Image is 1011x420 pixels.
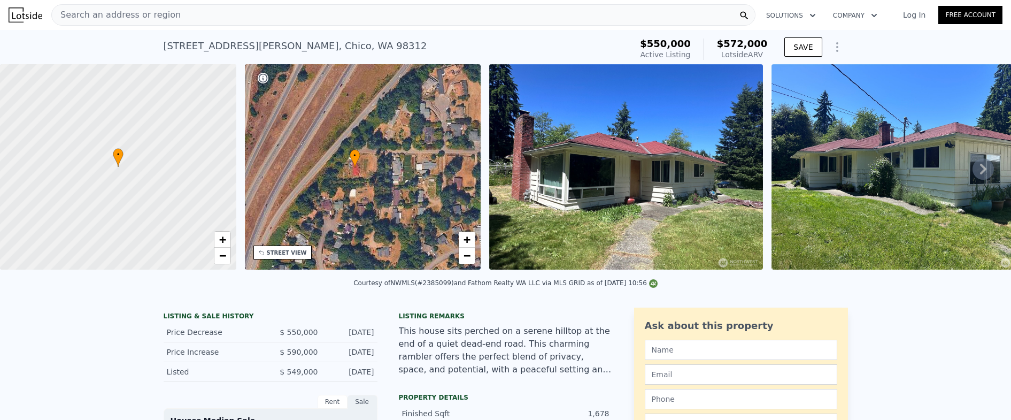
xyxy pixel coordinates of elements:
a: Zoom out [459,248,475,264]
div: Listing remarks [399,312,613,320]
span: $ 550,000 [280,328,318,337]
span: $550,000 [640,38,691,49]
button: Solutions [758,6,824,25]
div: 1,678 [506,408,609,419]
span: Search an address or region [52,9,181,21]
button: Company [824,6,886,25]
div: [DATE] [327,327,374,338]
div: Price Increase [167,347,262,357]
input: Email [645,364,837,385]
div: Listed [167,366,262,377]
div: Price Decrease [167,327,262,338]
div: Ask about this property [645,318,837,333]
div: • [113,148,124,167]
span: $ 549,000 [280,368,318,376]
a: Zoom in [459,232,475,248]
div: [DATE] [327,347,374,357]
img: NWMLS Logo [649,279,658,288]
a: Log In [890,10,938,20]
input: Name [645,340,837,360]
button: Show Options [827,36,848,58]
input: Phone [645,389,837,409]
a: Zoom out [214,248,230,264]
span: Active Listing [640,50,691,59]
div: This house sits perched on a serene hilltop at the end of a quiet dead-end road. This charming ra... [399,325,613,376]
a: Zoom in [214,232,230,248]
div: • [349,149,360,168]
div: Finished Sqft [402,408,506,419]
span: $ 590,000 [280,348,318,356]
span: − [464,249,470,262]
div: Sale [348,395,377,409]
a: Free Account [938,6,1002,24]
div: Lotside ARV [717,49,768,60]
span: + [219,233,226,246]
div: Property details [399,393,613,402]
span: $572,000 [717,38,768,49]
div: [STREET_ADDRESS][PERSON_NAME] , Chico , WA 98312 [164,39,427,54]
div: LISTING & SALE HISTORY [164,312,377,323]
div: Rent [318,395,348,409]
div: Courtesy of NWMLS (#2385099) and Fathom Realty WA LLC via MLS GRID as of [DATE] 10:56 [353,279,658,287]
span: + [464,233,470,246]
span: • [349,151,360,161]
img: Lotside [9,7,42,22]
div: [DATE] [327,366,374,377]
img: Sale: 149628373 Parcel: 102191652 [489,64,763,270]
div: STREET VIEW [267,249,307,257]
span: • [113,150,124,159]
button: SAVE [784,37,822,57]
span: − [219,249,226,262]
